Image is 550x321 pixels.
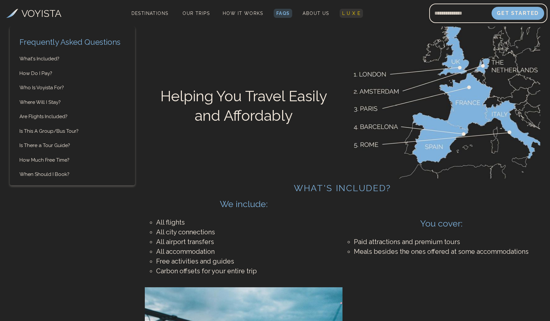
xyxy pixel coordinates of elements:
span: Destinations [129,8,171,27]
a: Who Is Voyista For? [10,84,135,92]
h3: VOYISTA [21,6,61,21]
a: How Much Free Time? [10,156,135,164]
a: Are Flights Included? [10,113,135,120]
span: How It Works [223,11,263,16]
a: VOYISTA [6,6,61,21]
li: All accommodation [156,247,331,256]
li: Paid attractions and premium tours [354,237,529,247]
span: About Us [303,11,329,16]
img: Voyista Logo [6,9,18,18]
input: Email address [429,6,492,21]
h2: You cover: [347,217,535,230]
a: About Us [300,9,331,18]
a: Where Will I Stay? [10,99,135,106]
li: Carbon offsets for your entire trip [156,266,331,276]
li: All city connections [156,227,331,237]
button: Get Started [492,7,544,20]
h2: What's Included? [145,184,540,193]
a: Is There a Tour Guide? [10,142,135,149]
span: FAQs [276,11,290,16]
li: Meals besides the ones offered at some accommodations [354,247,529,256]
li: All airport transfers [156,237,331,247]
a: L U X E [340,9,363,18]
span: Our Trips [182,11,210,16]
li: Free activities and guides [156,256,331,266]
li: All flights [156,217,331,227]
a: When Should I Book? [10,171,135,178]
a: Is This A Group/Bus Tour? [10,128,135,135]
span: L U X E [342,11,361,16]
img: European Highlight Trip [343,27,540,179]
a: How It Works [220,9,266,18]
h1: Helping You Travel Easily and Affordably [145,82,343,130]
a: How Do I Pay? [10,70,135,77]
h2: Frequently Asked Questions [10,27,135,48]
a: FAQs [274,9,293,18]
a: Our Trips [180,9,212,18]
a: What's Included? [10,55,135,63]
h2: We include: [150,198,338,211]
